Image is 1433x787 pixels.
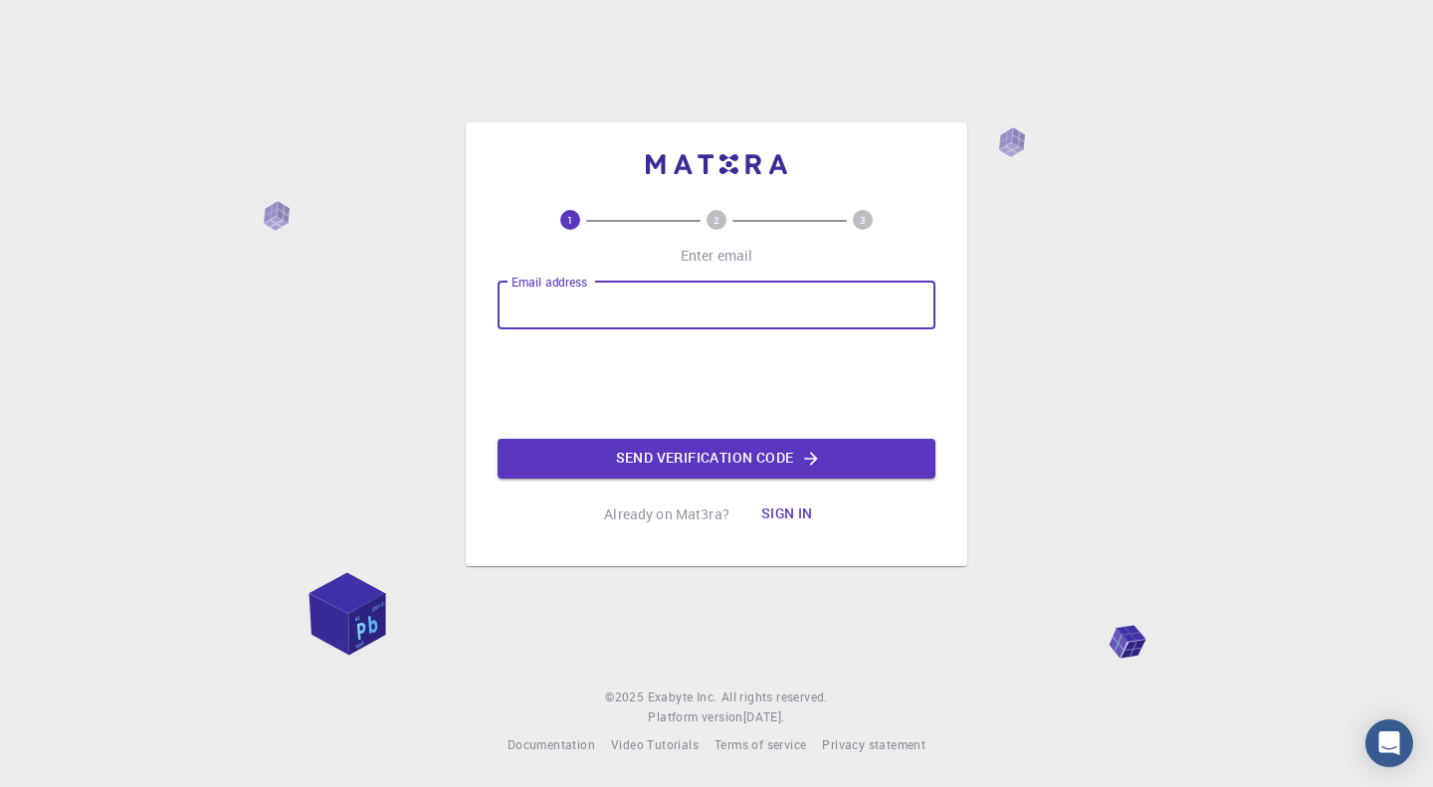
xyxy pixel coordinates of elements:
a: [DATE]. [743,707,785,727]
text: 2 [714,213,719,227]
iframe: reCAPTCHA [565,345,868,423]
span: Privacy statement [822,736,925,752]
span: Video Tutorials [611,736,699,752]
button: Send verification code [498,439,935,479]
a: Terms of service [715,735,806,755]
label: Email address [512,274,587,291]
span: Exabyte Inc. [648,689,717,704]
div: Open Intercom Messenger [1365,719,1413,767]
p: Enter email [681,246,753,266]
span: Platform version [648,707,742,727]
span: All rights reserved. [721,688,828,707]
text: 3 [860,213,866,227]
p: Already on Mat3ra? [604,504,729,524]
span: [DATE] . [743,708,785,724]
a: Documentation [508,735,595,755]
span: Terms of service [715,736,806,752]
text: 1 [567,213,573,227]
a: Privacy statement [822,735,925,755]
a: Exabyte Inc. [648,688,717,707]
button: Sign in [745,494,829,534]
span: Documentation [508,736,595,752]
span: © 2025 [605,688,647,707]
a: Video Tutorials [611,735,699,755]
